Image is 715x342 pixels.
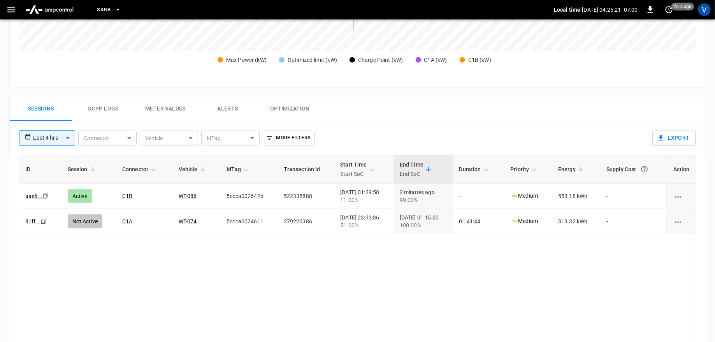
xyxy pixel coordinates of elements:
[10,96,72,121] button: Sessions
[25,218,40,224] a: 81ff...
[179,193,197,199] a: WT-086
[134,96,197,121] button: Meter Values
[400,196,447,204] div: 99.00%
[220,184,277,209] td: 5ccca002642d
[340,221,387,229] div: 51.00%
[400,169,423,179] p: End SoC
[179,218,197,224] a: WT-074
[42,192,50,200] div: copy
[511,217,538,225] p: Medium
[19,155,61,184] th: ID
[600,184,667,209] td: -
[606,162,661,176] div: Supply Cost
[197,96,259,121] button: Alerts
[698,4,711,16] div: profile-icon
[400,188,447,204] div: 2 minutes ago
[220,209,277,234] td: 5ccca0024611
[19,155,696,234] table: sessions table
[400,160,423,179] div: End Time
[263,131,314,146] button: More Filters
[340,188,387,204] div: [DATE] 01:29:58
[652,131,696,146] button: Export
[340,214,387,229] div: [DATE] 23:33:36
[33,131,75,146] div: Last 4 hrs
[72,96,134,121] button: Ocpp logs
[97,5,111,14] span: SanB
[122,218,132,224] a: C1A
[673,217,690,225] div: charging session options
[122,165,158,174] span: Connector
[468,56,491,64] div: C1B (kW)
[340,160,367,179] div: Start Time
[600,209,667,234] td: -
[667,155,696,184] th: Action
[68,189,92,203] div: Active
[663,4,675,16] button: set refresh interval
[638,162,652,176] button: The cost of your charging session based on your supply rates
[511,165,539,174] span: Priority
[400,160,434,179] span: End TimeEnd SoC
[459,165,491,174] span: Duration
[22,2,77,17] img: ampcontrol.io logo
[25,193,42,199] a: aae6...
[278,184,334,209] td: 522335888
[278,155,334,184] th: Transaction Id
[288,56,337,64] div: Optimized limit (kW)
[340,169,367,179] p: Start SoC
[453,184,504,209] td: -
[582,6,638,14] p: [DATE] 04:26:21 -07:00
[511,192,538,200] p: Medium
[340,160,377,179] span: Start TimeStart SoC
[552,184,600,209] td: 553.18 kWh
[94,2,124,18] button: SanB
[122,193,132,199] a: C1B
[68,165,98,174] span: Session
[358,56,403,64] div: Charge Point (kW)
[259,96,321,121] button: Optimization
[558,165,586,174] span: Energy
[400,221,447,229] div: 100.00%
[400,214,447,229] div: [DATE] 01:15:20
[278,209,334,234] td: 379226386
[554,6,581,14] p: Local time
[179,165,208,174] span: Vehicle
[226,56,267,64] div: Max Power (kW)
[68,214,103,228] div: Not Active
[40,217,48,226] div: copy
[673,192,690,200] div: charging session options
[552,209,600,234] td: 319.32 kWh
[340,196,387,204] div: 11.00%
[424,56,447,64] div: C1A (kW)
[671,3,694,11] span: 25 s ago
[453,209,504,234] td: 01:41:44
[227,165,251,174] span: IdTag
